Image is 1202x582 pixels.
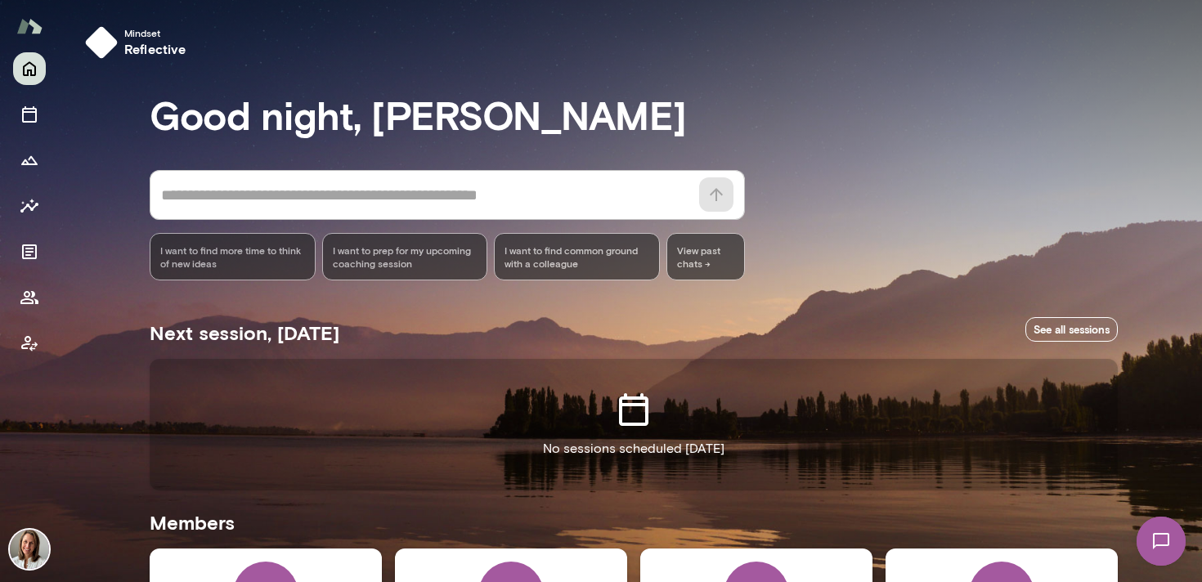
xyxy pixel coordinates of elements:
button: Client app [13,327,46,360]
span: I want to find more time to think of new ideas [160,244,305,270]
h3: Good night, [PERSON_NAME] [150,92,1118,137]
span: I want to find common ground with a colleague [505,244,649,270]
span: Mindset [124,26,186,39]
button: Mindsetreflective [78,20,200,65]
div: I want to prep for my upcoming coaching session [322,233,488,280]
h6: reflective [124,39,186,59]
button: Documents [13,235,46,268]
h5: Members [150,509,1118,535]
p: No sessions scheduled [DATE] [543,439,724,459]
span: View past chats -> [666,233,745,280]
button: Members [13,281,46,314]
button: Home [13,52,46,85]
div: I want to find common ground with a colleague [494,233,660,280]
span: I want to prep for my upcoming coaching session [333,244,478,270]
div: I want to find more time to think of new ideas [150,233,316,280]
button: Sessions [13,98,46,131]
img: Mento [16,11,43,42]
button: Insights [13,190,46,222]
a: See all sessions [1025,317,1118,342]
img: Andrea Mayendia [10,530,49,569]
h5: Next session, [DATE] [150,320,339,346]
button: Growth Plan [13,144,46,177]
img: mindset [85,26,118,59]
